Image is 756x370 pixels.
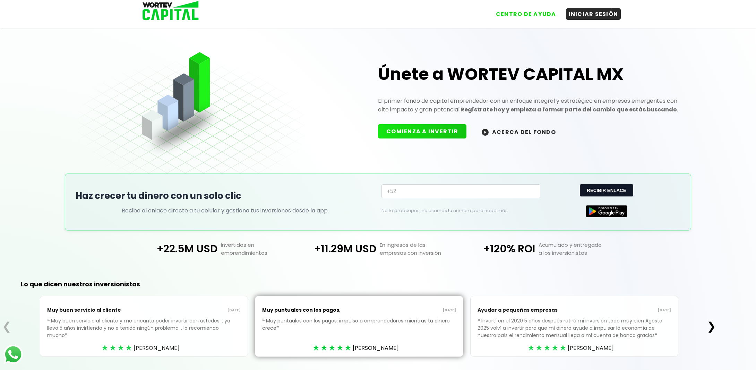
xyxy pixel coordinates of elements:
[482,129,489,136] img: wortev-capital-acerca-del-fondo
[559,3,621,20] a: INICIAR SESIÓN
[3,345,23,364] img: logos_whatsapp-icon.242b2217.svg
[140,241,217,257] p: +22.5M USD
[76,189,375,203] h2: Haz crecer tu dinero con un solo clic
[705,319,718,333] button: ❯
[47,317,51,324] span: ❝
[378,124,466,138] button: COMIENZA A INVERTIR
[102,343,134,353] div: ★★★★
[122,206,329,215] p: Recibe el enlace directo a tu celular y gestiona tus inversiones desde la app.
[376,241,457,257] p: En ingresos de las empresas con inversión
[378,96,680,114] p: El primer fondo de capital emprendedor con un enfoque integral y estratégico en empresas emergent...
[47,303,144,317] p: Muy buen servicio al cliente
[535,241,616,257] p: Acumulado y entregado a los inversionistas
[586,205,627,217] img: Google Play
[276,325,280,331] span: ❞
[65,332,69,339] span: ❞
[478,317,671,350] p: Invertí en el 2020 5 años después retiré mi inversión todo muy bien Agosto 2025 volví a invertir ...
[144,308,241,313] p: [DATE]
[478,317,481,324] span: ❝
[217,241,299,257] p: Invertidos en emprendimientos
[381,208,529,214] p: No te preocupes, no usamos tu número para nada más.
[262,317,456,342] p: Muy puntuales con los pagos, impulso a emprendedores mientras tu dinero crece
[478,303,574,317] p: Ayudar a pequeñas empresas
[457,241,535,257] p: +120% ROI
[313,343,353,353] div: ★★★★★
[262,317,266,324] span: ❝
[378,127,473,135] a: COMIENZA A INVERTIR
[566,8,621,20] button: INICIAR SESIÓN
[134,344,180,352] span: [PERSON_NAME]
[461,106,677,113] strong: Regístrate hoy y empieza a formar parte del cambio que estás buscando
[353,344,399,352] span: [PERSON_NAME]
[486,3,559,20] a: CENTRO DE AYUDA
[299,241,376,257] p: +11.29M USD
[473,124,564,139] button: ACERCA DEL FONDO
[262,303,359,317] p: Muy puntuales con los pagos,
[655,332,659,339] span: ❞
[359,308,456,313] p: [DATE]
[378,63,680,85] h1: Únete a WORTEV CAPITAL MX
[493,8,559,20] button: CENTRO DE AYUDA
[47,317,241,350] p: Muy buen servicio al cliente y me encanta poder invertir con ustedes. . ya llevo 5 años invirtien...
[574,308,671,313] p: [DATE]
[528,343,568,353] div: ★★★★★
[580,184,633,196] button: RECIBIR ENLACE
[568,344,614,352] span: [PERSON_NAME]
